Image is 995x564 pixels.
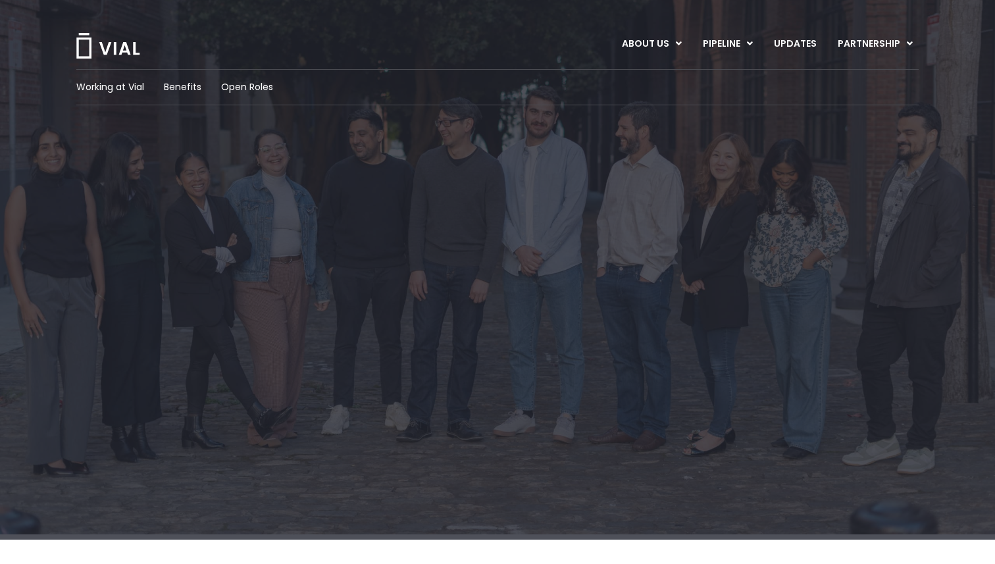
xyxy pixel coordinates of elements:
[611,33,692,55] a: ABOUT USMenu Toggle
[692,33,763,55] a: PIPELINEMenu Toggle
[76,80,144,94] a: Working at Vial
[75,33,141,59] img: Vial Logo
[221,80,273,94] a: Open Roles
[763,33,827,55] a: UPDATES
[164,80,201,94] a: Benefits
[827,33,923,55] a: PARTNERSHIPMenu Toggle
